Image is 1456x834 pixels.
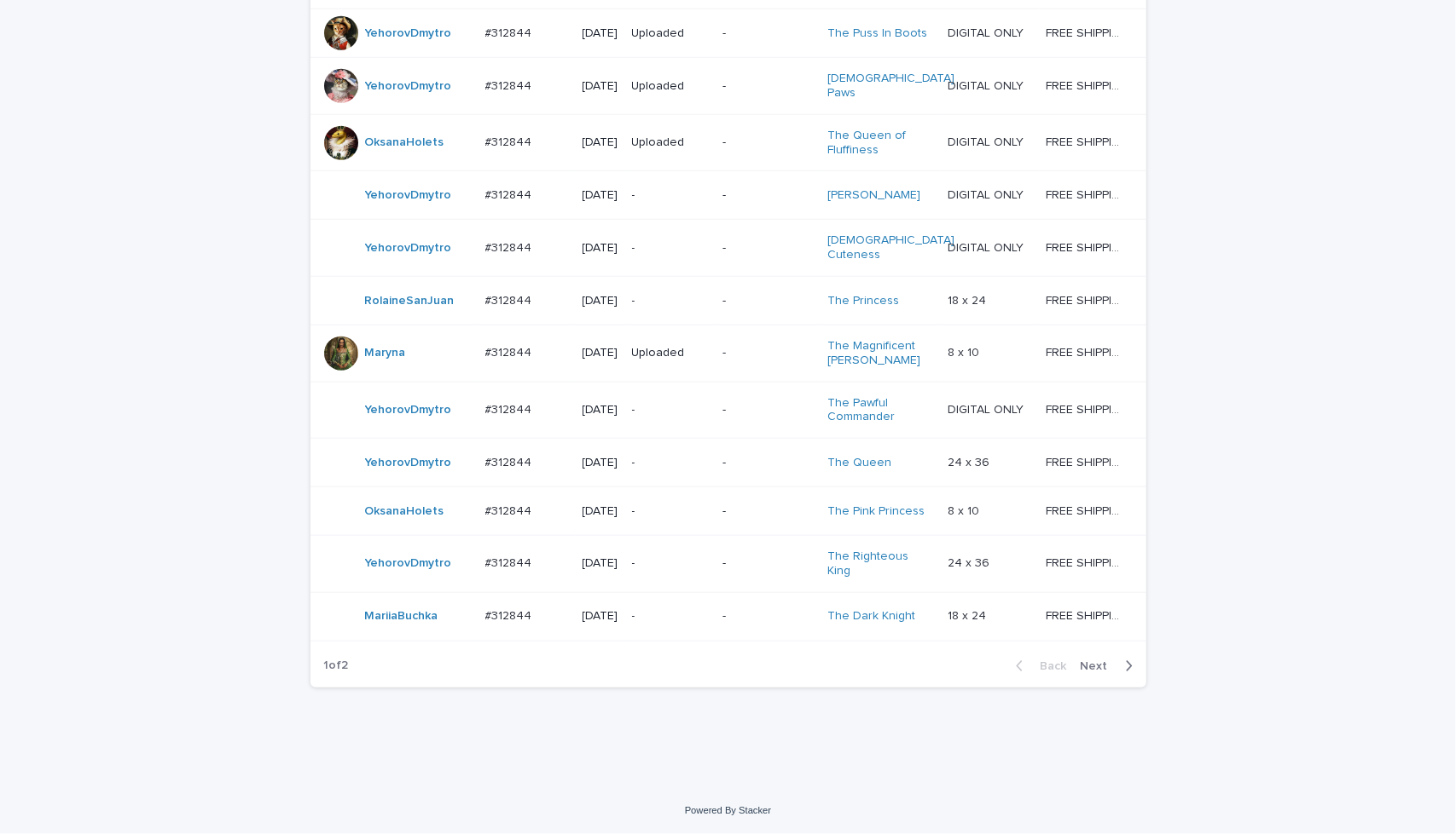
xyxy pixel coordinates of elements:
p: #312844 [485,76,536,94]
a: YehorovDmytro [365,79,452,94]
a: OksanaHolets [365,135,444,150]
p: FREE SHIPPING - preview in 1-2 business days, after your approval delivery will take 5-10 b.d. [1046,342,1128,360]
p: DIGITAL ONLY [948,185,1027,203]
tr: OksanaHolets #312844#312844 [DATE]--The Pink Princess 8 x 108 x 10 FREE SHIPPING - preview in 1-2... [310,487,1152,536]
a: YehorovDmytro [365,403,452,417]
tr: RolaineSanJuan #312844#312844 [DATE]--The Princess 18 x 2418 x 24 FREE SHIPPING - preview in 1-2 ... [310,276,1152,325]
tr: YehorovDmytro #312844#312844 [DATE]Uploaded-[DEMOGRAPHIC_DATA] Paws DIGITAL ONLYDIGITAL ONLY FREE... [310,58,1152,115]
p: [DATE] [583,403,618,417]
p: DIGITAL ONLY [948,238,1027,256]
p: Uploaded [632,26,709,41]
p: DIGITAL ONLY [948,132,1027,150]
p: #312844 [485,553,536,571]
p: - [632,241,709,256]
p: #312844 [485,606,536,624]
p: #312844 [485,23,536,41]
p: [DATE] [583,135,618,150]
a: YehorovDmytro [365,188,452,203]
p: DIGITAL ONLY [948,76,1027,94]
p: - [722,346,814,360]
a: The Queen [827,456,891,470]
p: #312844 [485,342,536,360]
tr: YehorovDmytro #312844#312844 [DATE]--[PERSON_NAME] DIGITAL ONLYDIGITAL ONLY FREE SHIPPING - previ... [310,171,1152,220]
p: [DATE] [583,346,618,360]
a: Maryna [365,346,406,360]
p: - [632,403,709,417]
button: Back [1002,659,1074,674]
tr: MariiaBuchka #312844#312844 [DATE]--The Dark Knight 18 x 2418 x 24 FREE SHIPPING - preview in 1-2... [310,592,1152,641]
tr: OksanaHolets #312844#312844 [DATE]Uploaded-The Queen of Fluffiness DIGITAL ONLYDIGITAL ONLY FREE ... [310,114,1152,171]
tr: YehorovDmytro #312844#312844 [DATE]--[DEMOGRAPHIC_DATA] Cuteness DIGITAL ONLYDIGITAL ONLY FREE SH... [310,220,1152,277]
p: #312844 [485,452,536,470]
p: - [722,135,814,150]
p: - [632,456,709,470]
p: 18 x 24 [948,290,989,308]
a: YehorovDmytro [365,241,452,256]
p: 1 of 2 [310,645,363,687]
a: The Queen of Fluffiness [827,129,934,158]
p: [DATE] [583,609,618,624]
tr: YehorovDmytro #312844#312844 [DATE]--The Righteous King 24 x 3624 x 36 FREE SHIPPING - preview in... [310,536,1152,593]
p: - [632,609,709,624]
a: OksanaHolets [365,504,444,519]
p: FREE SHIPPING - preview in 1-2 business days, after your approval delivery will take 5-10 b.d. [1046,452,1128,470]
tr: YehorovDmytro #312844#312844 [DATE]--The Queen 24 x 3624 x 36 FREE SHIPPING - preview in 1-2 busi... [310,439,1152,487]
p: FREE SHIPPING - preview in 1-2 business days, after your approval delivery will take 5-10 b.d. [1046,185,1128,203]
p: - [722,26,814,41]
p: FREE SHIPPING - preview in 1-2 business days, after your approval delivery will take 5-10 b.d. [1046,553,1128,571]
a: YehorovDmytro [365,456,452,470]
p: - [722,504,814,519]
p: [DATE] [583,79,618,94]
p: FREE SHIPPING - preview in 1-2 business days, after your approval delivery will take 5-10 b.d. [1046,76,1128,94]
a: [DEMOGRAPHIC_DATA] Paws [827,72,954,101]
p: FREE SHIPPING - preview in 1-2 business days, after your approval delivery will take 5-10 b.d. [1046,23,1128,41]
p: - [722,609,814,624]
p: [DATE] [583,188,618,203]
p: [DATE] [583,456,618,470]
a: The Puss In Boots [827,26,927,41]
p: [DATE] [583,294,618,308]
a: [PERSON_NAME] [827,188,920,203]
p: Uploaded [632,79,709,94]
p: - [632,556,709,571]
p: DIGITAL ONLY [948,400,1027,417]
tr: YehorovDmytro #312844#312844 [DATE]Uploaded-The Puss In Boots DIGITAL ONLYDIGITAL ONLY FREE SHIPP... [310,9,1152,58]
p: [DATE] [583,241,618,256]
p: FREE SHIPPING - preview in 1-2 business days, after your approval delivery will take 5-10 b.d. [1046,290,1128,308]
p: #312844 [485,400,536,417]
p: - [722,456,814,470]
p: - [722,241,814,256]
p: - [722,188,814,203]
p: 24 x 36 [948,452,993,470]
p: [DATE] [583,556,618,571]
a: The Righteous King [827,549,934,578]
p: - [722,79,814,94]
p: FREE SHIPPING - preview in 1-2 business days, after your approval delivery will take 5-10 b.d. [1046,400,1128,417]
tr: Maryna #312844#312844 [DATE]Uploaded-The Magnificent [PERSON_NAME] 8 x 108 x 10 FREE SHIPPING - p... [310,325,1152,382]
tr: YehorovDmytro #312844#312844 [DATE]--The Pawful Commander DIGITAL ONLYDIGITAL ONLY FREE SHIPPING ... [310,382,1152,439]
p: DIGITAL ONLY [948,23,1027,41]
p: #312844 [485,185,536,203]
a: YehorovDmytro [365,556,452,571]
a: The Princess [827,294,899,308]
p: - [722,556,814,571]
p: 24 x 36 [948,553,993,571]
span: Back [1030,660,1067,672]
p: #312844 [485,501,536,519]
p: #312844 [485,132,536,150]
a: Powered By Stacker [685,805,771,815]
a: The Pawful Commander [827,396,934,425]
a: MariiaBuchka [365,609,438,624]
p: FREE SHIPPING - preview in 1-2 business days, after your approval delivery will take 5-10 b.d. [1046,238,1128,256]
p: - [722,403,814,417]
p: FREE SHIPPING - preview in 1-2 business days, after your approval delivery will take 5-10 b.d. [1046,606,1128,624]
a: The Pink Princess [827,504,925,519]
p: FREE SHIPPING - preview in 1-2 business days, after your approval delivery will take 5-10 b.d. [1046,132,1128,150]
span: Next [1081,660,1118,672]
p: - [632,188,709,203]
p: - [632,504,709,519]
a: YehorovDmytro [365,26,452,41]
a: [DEMOGRAPHIC_DATA] Cuteness [827,233,954,262]
a: The Magnificent [PERSON_NAME] [827,339,934,368]
p: Uploaded [632,135,709,150]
